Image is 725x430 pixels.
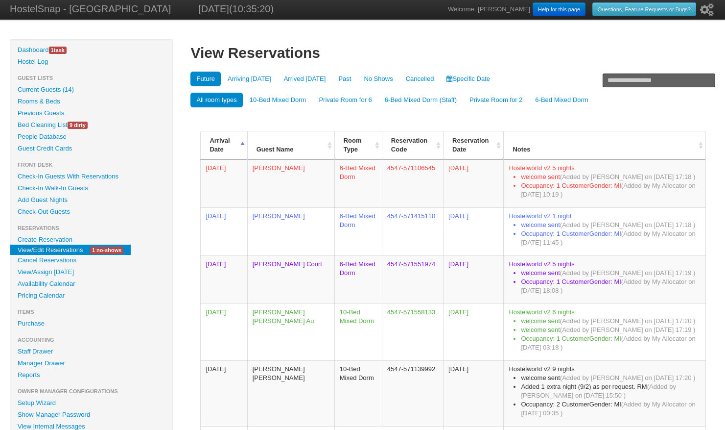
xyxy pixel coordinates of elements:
td: 4547-571139992 [382,360,443,426]
li: Accounting [10,334,172,346]
td: [DATE] [443,304,503,360]
span: (Added by [PERSON_NAME] on [DATE] 17:19 ) [560,326,696,333]
a: Questions, Feature Requests or Bugs? [592,2,696,16]
a: Arriving [DATE] [222,72,277,86]
a: Pricing Calendar [10,290,172,302]
a: Cancel Reservations [10,254,172,266]
span: 0:00 [206,164,226,172]
td: 6-Bed Mixed Dorm [334,255,382,304]
td: Hostelworld v2 1 night [503,207,705,255]
td: 10-Bed Mixed Dorm [334,360,382,426]
td: [DATE] [443,360,503,426]
li: Guest Lists [10,72,172,84]
a: Cancelled [400,72,440,86]
td: 4547-571551974 [382,255,443,304]
td: [PERSON_NAME] Court [247,255,334,304]
span: 0:00 [206,260,226,268]
li: welcome sent [521,317,701,326]
a: Manager Drawer [10,357,172,369]
li: welcome sent [521,374,701,382]
a: Check-In Walk-In Guests [10,182,172,194]
a: 10-Bed Mixed Dorm [244,93,312,107]
span: (Added by [PERSON_NAME] on [DATE] 17:18 ) [560,173,696,180]
a: View/Assign [DATE] [10,266,172,278]
span: (10:35:20) [229,3,274,14]
td: [DATE] [443,159,503,207]
h1: View Reservations [190,44,715,62]
a: All room types [190,93,242,107]
span: (Added by [PERSON_NAME] on [DATE] 17:19 ) [560,269,696,277]
td: [PERSON_NAME] [PERSON_NAME] Au [247,304,334,360]
a: Guest Credit Cards [10,143,172,154]
td: 4547-571106545 [382,159,443,207]
a: Rooms & Beds [10,96,172,107]
th: Guest Name: activate to sort column ascending [247,131,334,159]
td: Hostelworld v2 6 nights [503,304,705,360]
span: 1 [51,47,54,53]
a: Past [332,72,357,86]
a: Specific Date [441,72,496,86]
a: Reports [10,369,172,381]
li: welcome sent [521,269,701,278]
th: Reservation Code: activate to sort column ascending [382,131,443,159]
a: People Database [10,131,172,143]
span: 0:00 [206,308,226,316]
span: 1 no-shows [90,247,123,254]
a: 6-Bed Mixed Dorm [529,93,594,107]
li: welcome sent [521,221,701,229]
th: Notes: activate to sort column ascending [503,131,705,159]
th: Arrival Date: activate to sort column descending [200,131,247,159]
td: [PERSON_NAME] [247,207,334,255]
span: 0:00 [206,212,226,220]
a: 6-Bed Mixed Dorm (Staff) [379,93,463,107]
td: [DATE] [443,255,503,304]
td: 4547-571415110 [382,207,443,255]
a: Create Reservation [10,234,172,246]
li: Reservations [10,222,172,234]
a: Staff Drawer [10,346,172,357]
span: task [49,47,67,54]
td: 4547-571558133 [382,304,443,360]
li: Added 1 extra night (9/2) as per request. RM [521,382,701,400]
i: Setup Wizard [700,3,714,16]
a: 1 no-shows [83,245,131,255]
li: Occupancy: 1 CustomerGender: MI [521,278,701,295]
li: Occupancy: 1 CustomerGender: MI [521,229,701,247]
a: Hostel Log [10,56,172,68]
a: Availability Calendar [10,278,172,290]
a: Help for this page [533,2,585,16]
a: Add Guest Nights [10,194,172,206]
a: Future [190,72,221,86]
span: (Added by [PERSON_NAME] on [DATE] 17:20 ) [560,317,696,325]
td: [PERSON_NAME] [247,159,334,207]
a: Dashboard1task [10,44,172,56]
th: Reservation Date: activate to sort column ascending [443,131,503,159]
li: Occupancy: 1 CustomerGender: MI [521,334,701,352]
td: Hostelworld v2 5 nights [503,159,705,207]
a: Setup Wizard [10,397,172,409]
th: Room Type: activate to sort column ascending [334,131,382,159]
li: Items [10,306,172,318]
a: Check-Out Guests [10,206,172,218]
span: (Added by [PERSON_NAME] on [DATE] 17:20 ) [560,374,696,381]
li: Front Desk [10,159,172,171]
td: Hostelworld v2 5 nights [503,255,705,304]
td: 6-Bed Mixed Dorm [334,159,382,207]
a: Check-In Guests With Reservations [10,171,172,182]
li: welcome sent [521,173,701,181]
td: 10-Bed Mixed Dorm [334,304,382,360]
a: Private Room for 2 [464,93,528,107]
a: Current Guests (14) [10,84,172,96]
a: Private Room for 6 [313,93,377,107]
span: (Added by [PERSON_NAME] on [DATE] 17:18 ) [560,221,696,228]
li: welcome sent [521,326,701,334]
li: Occupancy: 2 CustomerGender: MI [521,400,701,418]
td: [PERSON_NAME] [PERSON_NAME] [247,360,334,426]
a: Show Manager Password [10,409,172,421]
span: (Added by [PERSON_NAME] on [DATE] 15:50 ) [521,383,676,399]
td: 6-Bed Mixed Dorm [334,207,382,255]
td: [DATE] [443,207,503,255]
td: Hostelworld v2 9 nights [503,360,705,426]
a: No Shows [358,72,398,86]
a: View/Edit Reservations [10,245,90,255]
